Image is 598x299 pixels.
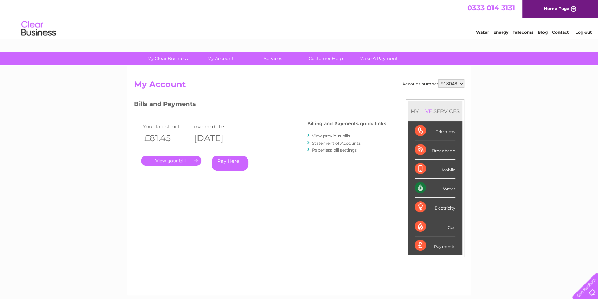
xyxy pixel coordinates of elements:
[415,217,455,236] div: Gas
[408,101,462,121] div: MY SERVICES
[141,131,191,145] th: £81.45
[192,52,249,65] a: My Account
[191,122,241,131] td: Invoice date
[552,29,569,35] a: Contact
[493,29,508,35] a: Energy
[415,160,455,179] div: Mobile
[402,79,464,88] div: Account number
[135,4,463,34] div: Clear Business is a trading name of Verastar Limited (registered in [GEOGRAPHIC_DATA] No. 3667643...
[312,147,357,153] a: Paperless bill settings
[415,140,455,160] div: Broadband
[141,122,191,131] td: Your latest bill
[244,52,302,65] a: Services
[212,156,248,171] a: Pay Here
[139,52,196,65] a: My Clear Business
[141,156,201,166] a: .
[513,29,533,35] a: Telecoms
[312,133,350,138] a: View previous bills
[415,179,455,198] div: Water
[350,52,407,65] a: Make A Payment
[575,29,591,35] a: Log out
[191,131,241,145] th: [DATE]
[415,198,455,217] div: Electricity
[297,52,354,65] a: Customer Help
[134,99,386,111] h3: Bills and Payments
[419,108,433,114] div: LIVE
[415,236,455,255] div: Payments
[134,79,464,93] h2: My Account
[467,3,515,12] a: 0333 014 3131
[312,140,361,146] a: Statement of Accounts
[415,121,455,140] div: Telecoms
[21,18,56,39] img: logo.png
[476,29,489,35] a: Water
[307,121,386,126] h4: Billing and Payments quick links
[538,29,548,35] a: Blog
